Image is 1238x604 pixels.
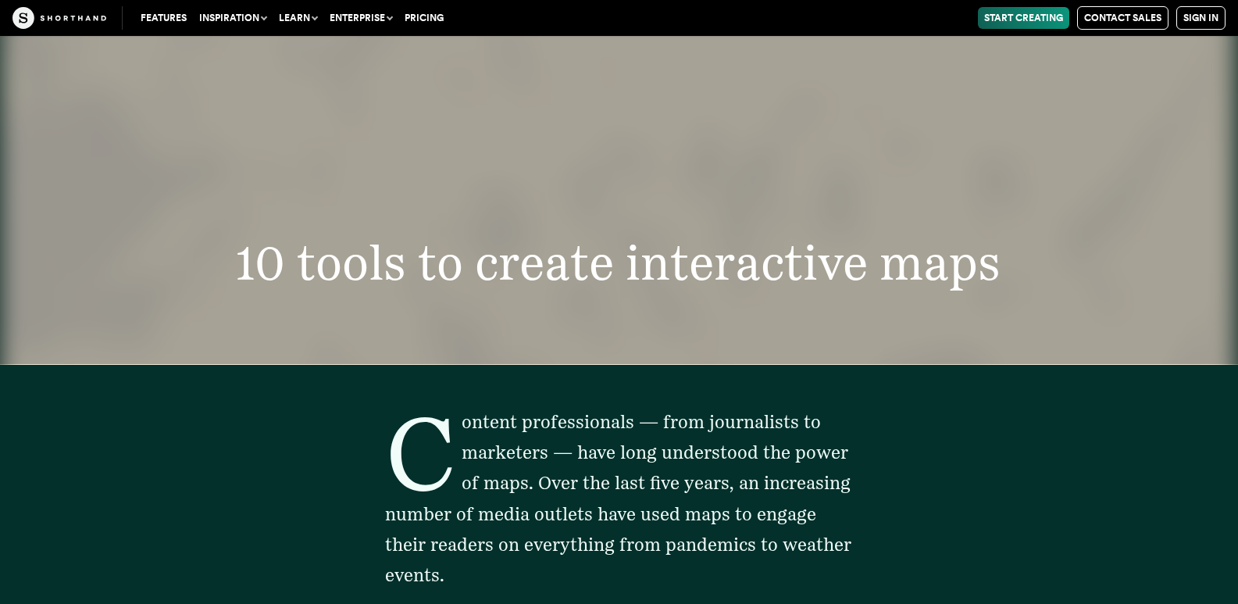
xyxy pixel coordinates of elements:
h1: 10 tools to create interactive maps [177,239,1061,288]
a: Pricing [398,7,450,29]
button: Inspiration [193,7,273,29]
a: Features [134,7,193,29]
span: Content professionals — from journalists to marketers — have long understood the power of maps. O... [385,411,851,585]
button: Enterprise [323,7,398,29]
a: Sign in [1176,6,1226,30]
img: The Craft [12,7,106,29]
button: Learn [273,7,323,29]
a: Start Creating [978,7,1069,29]
a: Contact Sales [1077,6,1168,30]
